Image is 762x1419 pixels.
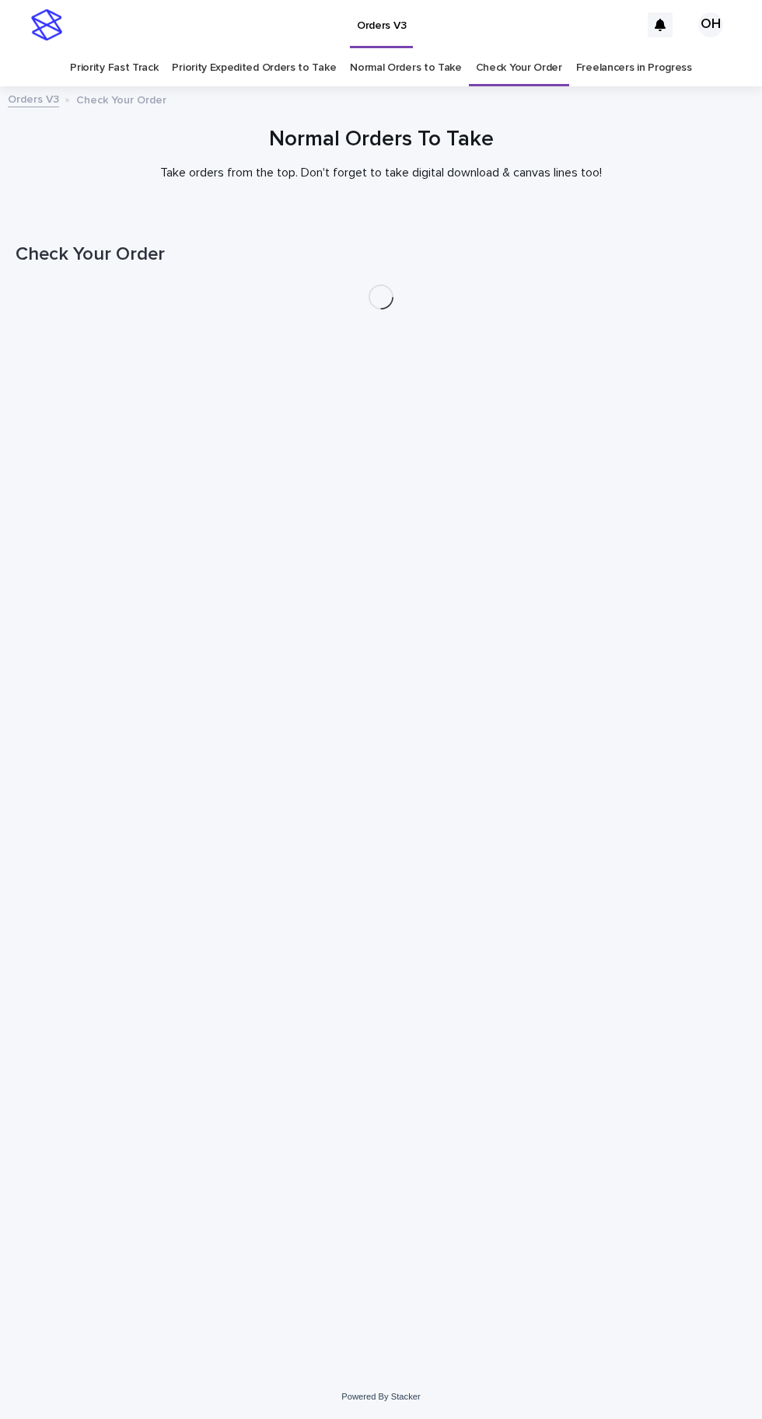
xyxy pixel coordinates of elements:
[70,50,158,86] a: Priority Fast Track
[16,243,746,266] h1: Check Your Order
[8,89,59,107] a: Orders V3
[172,50,336,86] a: Priority Expedited Orders to Take
[76,90,166,107] p: Check Your Order
[350,50,462,86] a: Normal Orders to Take
[70,166,692,180] p: Take orders from the top. Don't forget to take digital download & canvas lines too!
[31,9,62,40] img: stacker-logo-s-only.png
[476,50,562,86] a: Check Your Order
[576,50,692,86] a: Freelancers in Progress
[698,12,723,37] div: OH
[341,1392,420,1401] a: Powered By Stacker
[16,127,746,153] h1: Normal Orders To Take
